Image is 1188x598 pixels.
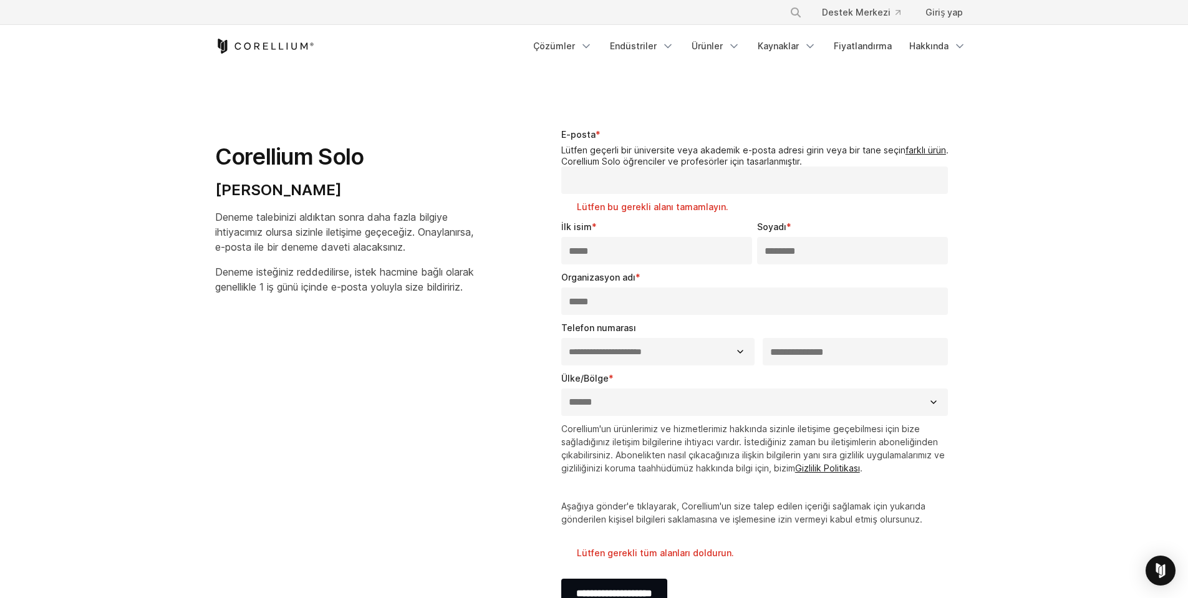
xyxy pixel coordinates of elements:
font: Hakkında [909,41,949,51]
font: İlk isim [561,221,592,232]
font: Kaynaklar [758,41,799,51]
font: Ülke/Bölge [561,373,609,383]
font: Destek Merkezi [822,7,891,17]
a: Corellium Ana Sayfası [215,39,314,54]
font: Fiyatlandırma [834,41,892,51]
font: [PERSON_NAME] [215,181,342,199]
a: farklı ürün [905,145,946,155]
font: Telefon numarası [561,322,636,333]
font: Corellium Solo [215,143,364,170]
font: Soyadı [757,221,786,232]
font: Çözümler [533,41,575,51]
font: Lütfen bu gerekli alanı tamamlayın. [577,201,728,212]
button: Arama [785,1,807,24]
font: E-posta [561,129,596,140]
font: Endüstriler [610,41,657,51]
font: Corellium'un ürünlerimiz ve hizmetlerimiz hakkında sizinle iletişime geçebilmesi için bize sağlad... [561,423,945,473]
font: . Corellium Solo öğrenciler ve profesörler için tasarlanmıştır. [561,145,949,166]
font: Lütfen gerekli tüm alanları doldurun. [577,547,734,558]
font: Giriş yap [925,7,963,17]
font: Aşağıya gönder'e tıklayarak, Corellium'un size talep edilen içeriği sağlamak için yukarıda gönder... [561,501,925,524]
font: Lütfen geçerli bir üniversite veya akademik e-posta adresi girin veya bir tane seçin [561,145,905,155]
div: İnterkom Messenger'ı açın [1146,556,1176,586]
font: Ürünler [692,41,723,51]
div: Navigasyon Menüsü [526,35,973,57]
div: Navigasyon Menüsü [775,1,973,24]
font: Organizasyon adı [561,272,635,282]
a: Gizlilik Politikası [795,463,860,473]
font: Deneme talebinizi aldıktan sonra daha fazla bilgiye ihtiyacımız olursa sizinle iletişime geçeceği... [215,211,474,253]
font: . [860,463,862,473]
font: Deneme isteğiniz reddedilirse, istek hacmine bağlı olarak genellikle 1 iş günü içinde e-posta yol... [215,266,474,293]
